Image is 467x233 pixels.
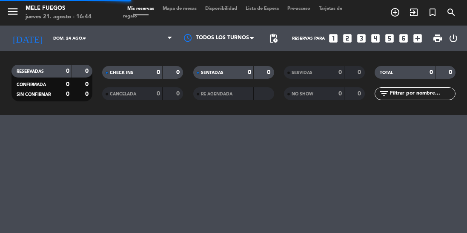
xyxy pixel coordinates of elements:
div: jueves 21. agosto - 16:44 [26,13,92,21]
strong: 0 [267,69,272,75]
i: search [446,7,456,17]
strong: 0 [248,69,251,75]
span: NO SHOW [292,92,313,96]
div: Mele Fuegos [26,4,92,13]
strong: 0 [85,81,90,87]
strong: 0 [338,69,342,75]
span: TOTAL [380,71,393,75]
span: Mis reservas [123,6,158,11]
strong: 0 [85,68,90,74]
span: Pre-acceso [283,6,315,11]
i: looks_one [328,33,339,44]
strong: 0 [358,69,363,75]
i: arrow_drop_down [79,33,89,43]
i: menu [6,5,19,18]
button: menu [6,5,19,21]
span: Disponibilidad [201,6,241,11]
span: SIN CONFIRMAR [17,92,51,97]
i: looks_two [342,33,353,44]
i: exit_to_app [409,7,419,17]
i: looks_5 [384,33,395,44]
span: RE AGENDADA [201,92,232,96]
i: add_circle_outline [390,7,400,17]
i: looks_3 [356,33,367,44]
i: power_settings_new [448,33,458,43]
span: Reservas para [292,36,325,41]
span: CHECK INS [110,71,133,75]
span: SERVIDAS [292,71,312,75]
strong: 0 [176,91,181,97]
strong: 0 [338,91,342,97]
strong: 0 [66,68,69,74]
strong: 0 [449,69,454,75]
span: print [433,33,443,43]
strong: 0 [358,91,363,97]
i: turned_in_not [427,7,438,17]
i: [DATE] [6,29,49,47]
span: Lista de Espera [241,6,283,11]
strong: 0 [430,69,433,75]
input: Filtrar por nombre... [389,89,455,98]
strong: 0 [157,69,160,75]
i: looks_6 [398,33,409,44]
i: looks_4 [370,33,381,44]
span: CONFIRMADA [17,83,46,87]
span: CANCELADA [110,92,136,96]
strong: 0 [176,69,181,75]
strong: 0 [66,91,69,97]
strong: 0 [66,81,69,87]
strong: 0 [157,91,160,97]
span: Mapa de mesas [158,6,201,11]
div: LOG OUT [446,26,461,51]
span: RESERVADAS [17,69,44,74]
span: pending_actions [268,33,278,43]
strong: 0 [85,91,90,97]
i: filter_list [379,89,389,99]
i: add_box [412,33,423,44]
span: SENTADAS [201,71,223,75]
